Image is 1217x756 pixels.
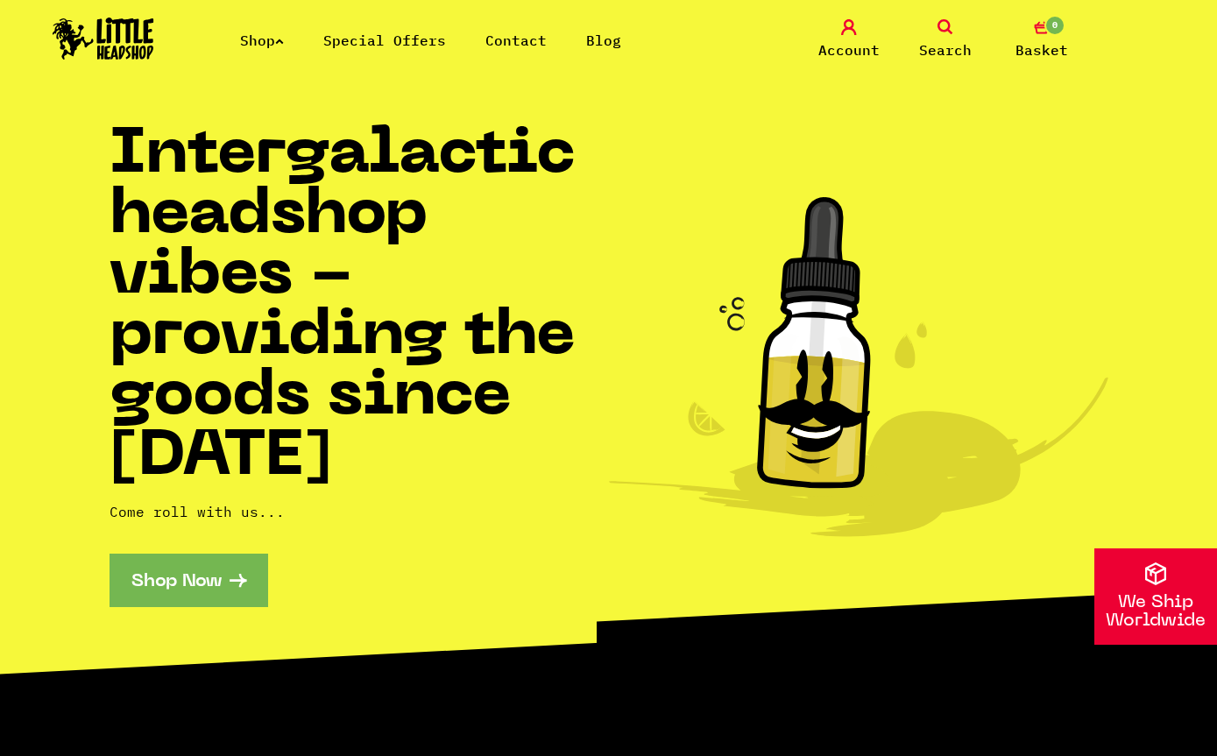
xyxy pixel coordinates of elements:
h1: Intergalactic headshop vibes - providing the goods since [DATE] [110,126,609,489]
span: Account [818,39,880,60]
a: 0 Basket [998,19,1086,60]
a: Search [902,19,989,60]
img: Little Head Shop Logo [53,18,154,60]
p: We Ship Worldwide [1094,594,1217,631]
a: Contact [485,32,547,49]
a: Special Offers [323,32,446,49]
a: Shop [240,32,284,49]
span: 0 [1044,15,1065,36]
span: Search [919,39,972,60]
p: Come roll with us... [110,501,609,522]
a: Shop Now [110,554,268,607]
a: Blog [586,32,621,49]
span: Basket [1015,39,1068,60]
